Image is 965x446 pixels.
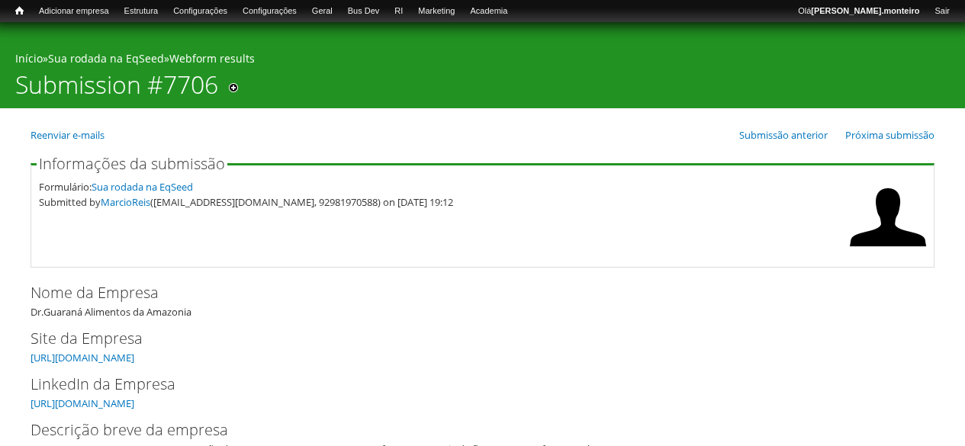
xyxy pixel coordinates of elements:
[31,281,909,304] label: Nome da Empresa
[845,128,934,142] a: Próxima submissão
[31,128,105,142] a: Reenviar e-mails
[31,396,134,410] a: [URL][DOMAIN_NAME]
[15,51,43,66] a: Início
[15,51,950,70] div: » »
[304,4,340,19] a: Geral
[15,5,24,16] span: Início
[39,179,842,194] div: Formulário:
[48,51,164,66] a: Sua rodada na EqSeed
[739,128,828,142] a: Submissão anterior
[31,419,909,441] label: Descrição breve da empresa
[927,4,957,19] a: Sair
[340,4,388,19] a: Bus Dev
[92,180,193,194] a: Sua rodada na EqSeed
[101,195,150,209] a: MarcioReis
[811,6,919,15] strong: [PERSON_NAME].monteiro
[39,194,842,210] div: Submitted by ([EMAIL_ADDRESS][DOMAIN_NAME], 92981970588) on [DATE] 19:12
[387,4,410,19] a: RI
[462,4,515,19] a: Academia
[166,4,235,19] a: Configurações
[31,351,134,364] a: [URL][DOMAIN_NAME]
[15,70,218,108] h1: Submission #7706
[790,4,927,19] a: Olá[PERSON_NAME].monteiro
[410,4,462,19] a: Marketing
[31,281,934,319] div: Dr.Guaraná Alimentos da Amazonia
[850,179,926,255] img: Foto de MarcioReis
[235,4,304,19] a: Configurações
[31,4,117,19] a: Adicionar empresa
[37,156,227,172] legend: Informações da submissão
[850,245,926,258] a: Ver perfil do usuário.
[117,4,166,19] a: Estrutura
[169,51,255,66] a: Webform results
[31,327,909,350] label: Site da Empresa
[31,373,909,396] label: LinkedIn da Empresa
[8,4,31,18] a: Início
